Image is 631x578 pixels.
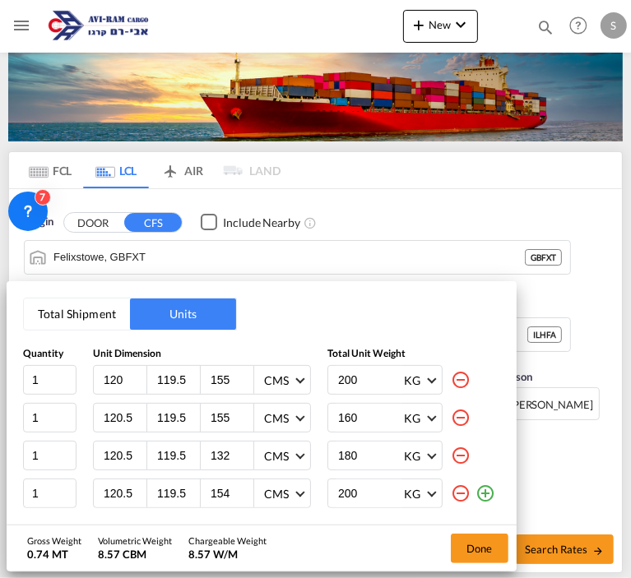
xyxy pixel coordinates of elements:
[451,534,508,563] button: Done
[102,372,146,387] input: L
[188,534,267,547] div: Chargeable Weight
[102,410,146,425] input: L
[404,373,420,387] div: KG
[98,547,172,562] div: 8.57 CBM
[27,534,81,547] div: Gross Weight
[188,547,267,562] div: 8.57 W/M
[130,298,236,330] button: Units
[264,487,289,501] div: CMS
[336,479,402,507] input: Enter weight
[451,408,471,428] md-icon: icon-minus-circle-outline
[23,403,77,432] input: Qty
[23,347,77,361] div: Quantity
[155,486,200,501] input: W
[102,486,146,501] input: L
[264,411,289,425] div: CMS
[451,370,471,390] md-icon: icon-minus-circle-outline
[404,487,420,501] div: KG
[327,347,500,361] div: Total Unit Weight
[264,449,289,463] div: CMS
[23,441,77,470] input: Qty
[209,486,253,501] input: H
[336,404,402,432] input: Enter weight
[209,410,253,425] input: H
[336,442,402,469] input: Enter weight
[155,448,200,463] input: W
[404,411,420,425] div: KG
[24,298,130,330] button: Total Shipment
[27,547,81,562] div: 0.74 MT
[98,534,172,547] div: Volumetric Weight
[476,483,495,503] md-icon: icon-plus-circle-outline
[451,446,471,465] md-icon: icon-minus-circle-outline
[404,449,420,463] div: KG
[451,483,471,503] md-icon: icon-minus-circle-outline
[209,372,253,387] input: H
[336,366,402,394] input: Enter weight
[155,372,200,387] input: W
[102,448,146,463] input: L
[23,479,77,508] input: Qty
[155,410,200,425] input: W
[23,365,77,395] input: Qty
[209,448,253,463] input: H
[264,373,289,387] div: CMS
[93,347,311,361] div: Unit Dimension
